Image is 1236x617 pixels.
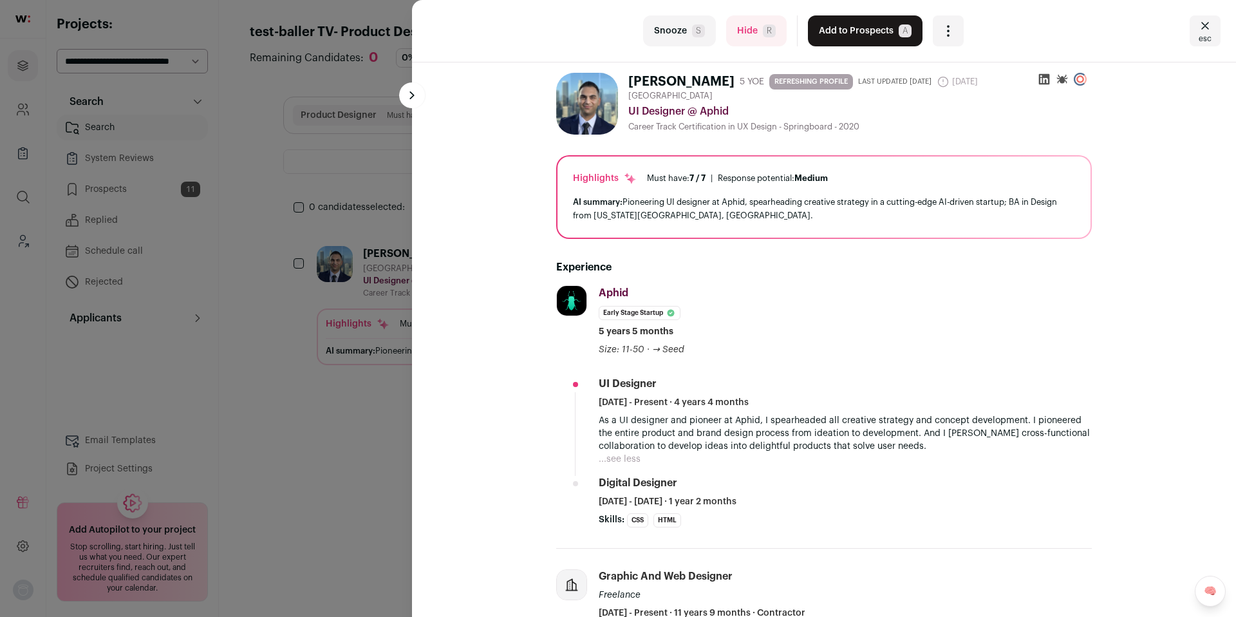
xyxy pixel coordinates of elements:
span: [DATE] - Present · 4 years 4 months [599,396,749,409]
span: AI summary: [573,198,623,206]
span: R [763,24,776,37]
span: REFRESHING PROFILE [769,74,853,90]
span: Medium [794,174,828,182]
span: 7 / 7 [689,174,706,182]
h1: [PERSON_NAME] [628,73,735,91]
div: Highlights [573,172,637,185]
button: Close [1190,15,1221,46]
span: [DATE] [937,75,978,88]
div: Digital Designer [599,476,677,490]
p: As a UI designer and pioneer at Aphid, I spearheaded all creative strategy and concept developmen... [599,414,1092,453]
button: ...see less [599,453,641,466]
li: HTML [653,513,681,527]
div: 5 YOE [740,75,764,88]
li: Early Stage Startup [599,306,680,320]
div: UI Designer @ Aphid [628,104,1092,119]
span: [DATE] - [DATE] · 1 year 2 months [599,495,736,508]
div: UI Designer [599,377,657,391]
button: HideR [726,15,787,46]
span: esc [1199,33,1212,44]
div: Response potential: [718,173,828,184]
li: CSS [627,513,648,527]
ul: | [647,173,828,184]
span: Aphid [599,288,628,298]
a: 🧠 [1195,576,1226,607]
div: Pioneering UI designer at Aphid, spearheading creative strategy in a cutting-edge AI-driven start... [573,195,1075,222]
span: · [647,343,650,356]
div: Graphic and Web Designer [599,569,733,584]
div: Career Track Certification in UX Design - Springboard - 2020 [628,122,1092,132]
button: SnoozeS [643,15,716,46]
span: [GEOGRAPHIC_DATA] [628,91,713,101]
span: A [899,24,912,37]
span: Size: 11-50 [599,345,644,354]
button: Add to ProspectsA [808,15,922,46]
img: 41d6a0b88caab1b0e321323c4532055ccd2d2c74d80e52390f7c8daebfaf8fa7 [556,73,618,135]
span: Freelance [599,591,641,600]
button: Open dropdown [933,15,964,46]
div: Must have: [647,173,706,184]
span: Last updated [DATE] [858,77,932,87]
h2: Experience [556,260,1092,275]
span: S [692,24,705,37]
img: facc4b314777dd1272f0b65b9bb8b41b1432aae300ef085d1410f53c2e3ecfe5.jpg [557,285,586,317]
span: Skills: [599,513,624,526]
img: company-logo-placeholder-414d4e2ec0e2ddebbe968bf319fdfe5acfe0c9b87f798d344e800bc9a89632a0.png [557,570,586,600]
span: → Seed [652,345,684,354]
span: 5 years 5 months [599,325,673,338]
